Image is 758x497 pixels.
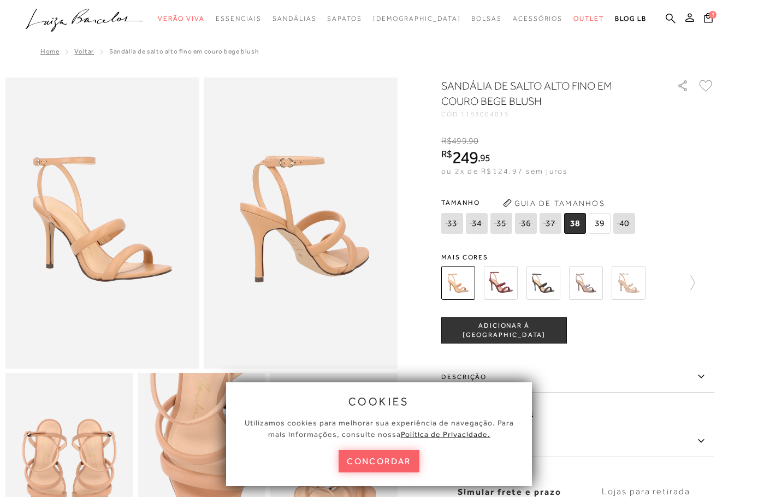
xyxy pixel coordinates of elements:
[5,78,199,369] img: image
[373,15,461,22] span: [DEMOGRAPHIC_DATA]
[569,266,603,300] img: SANDÁLIA DE SALTO ALTO FINO EM METALIZADO CHUMBO
[327,9,362,29] a: noSubCategoriesText
[441,78,646,109] h1: SANDÁLIA DE SALTO ALTO FINO EM COURO BEGE BLUSH
[471,15,502,22] span: Bolsas
[499,194,608,212] button: Guia de Tamanhos
[469,136,478,146] span: 90
[490,213,512,234] span: 35
[441,167,567,175] span: ou 2x de R$124,97 sem juros
[452,147,478,167] span: 249
[273,15,316,22] span: Sandálias
[484,266,518,300] img: SANDÁLIA DE SALTO ALTO FINO EM COURO MARSALA
[452,136,466,146] span: 499
[74,48,94,55] a: Voltar
[40,48,59,55] a: Home
[615,9,647,29] a: BLOG LB
[441,317,567,344] button: ADICIONAR À [GEOGRAPHIC_DATA]
[589,213,611,234] span: 39
[701,12,716,27] button: 3
[441,111,660,117] div: CÓD:
[158,9,205,29] a: noSubCategoriesText
[216,9,262,29] a: noSubCategoriesText
[461,110,510,118] span: 1153004015
[564,213,586,234] span: 38
[526,266,560,300] img: SANDÁLIA DE SALTO ALTO FINO EM COURO PRETO
[401,430,490,439] a: Política de Privacidade.
[158,15,205,22] span: Verão Viva
[441,194,638,211] span: Tamanho
[441,361,714,393] label: Descrição
[204,78,398,369] img: image
[441,213,463,234] span: 33
[573,15,604,22] span: Outlet
[109,48,259,55] span: SANDÁLIA DE SALTO ALTO FINO EM COURO BEGE BLUSH
[471,9,502,29] a: noSubCategoriesText
[441,266,475,300] img: SANDÁLIA DE SALTO ALTO FINO EM COURO BEGE BLUSH
[442,321,566,340] span: ADICIONAR À [GEOGRAPHIC_DATA]
[245,418,514,439] span: Utilizamos cookies para melhorar sua experiência de navegação. Para mais informações, consulte nossa
[441,254,714,261] span: Mais cores
[441,149,452,159] i: R$
[441,425,714,457] label: Características
[373,9,461,29] a: noSubCategoriesText
[478,153,490,163] i: ,
[348,395,410,407] span: cookies
[216,15,262,22] span: Essenciais
[612,266,646,300] img: SANDÁLIA DE SALTO ALTO FINO EM METALIZADO DOURADO
[339,450,419,472] button: concordar
[327,15,362,22] span: Sapatos
[513,9,562,29] a: noSubCategoriesText
[467,136,479,146] i: ,
[613,213,635,234] span: 40
[615,15,647,22] span: BLOG LB
[709,11,716,19] span: 3
[540,213,561,234] span: 37
[513,15,562,22] span: Acessórios
[273,9,316,29] a: noSubCategoriesText
[466,213,488,234] span: 34
[573,9,604,29] a: noSubCategoriesText
[441,136,452,146] i: R$
[515,213,537,234] span: 36
[480,152,490,163] span: 95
